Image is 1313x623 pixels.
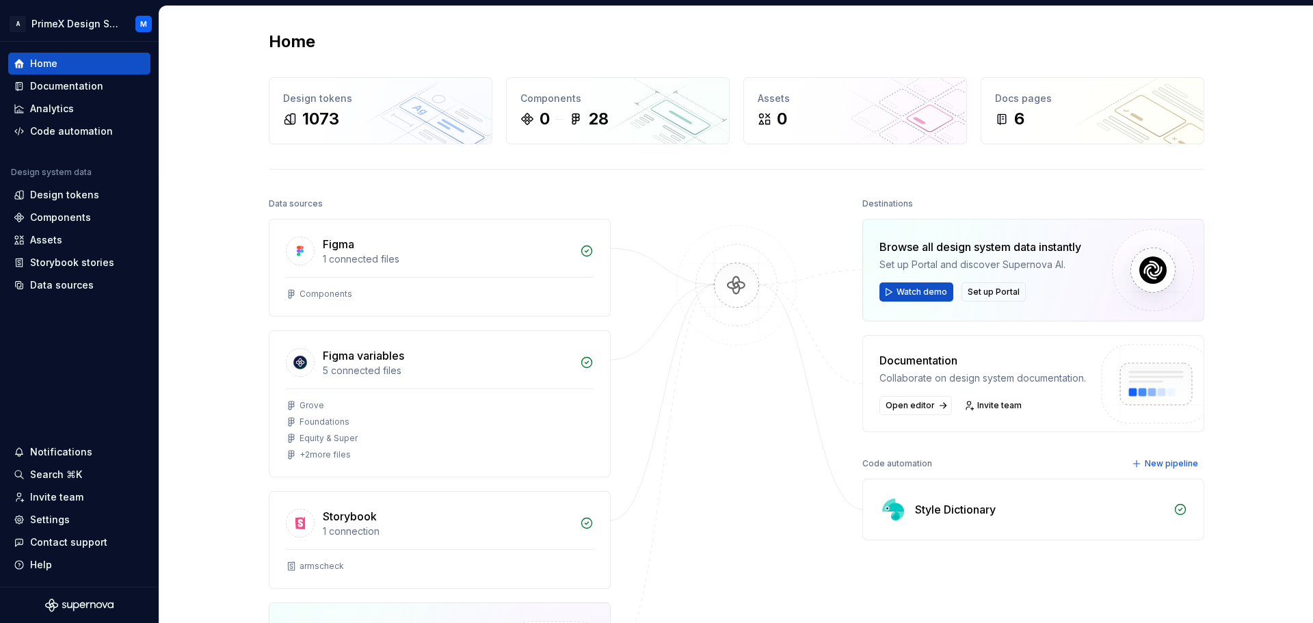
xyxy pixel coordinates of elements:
[269,194,323,213] div: Data sources
[879,239,1081,255] div: Browse all design system data instantly
[8,252,150,274] a: Storybook stories
[302,108,339,130] div: 1073
[879,352,1086,369] div: Documentation
[758,92,953,105] div: Assets
[45,598,114,612] svg: Supernova Logo
[588,108,609,130] div: 28
[8,441,150,463] button: Notifications
[30,57,57,70] div: Home
[10,16,26,32] div: A
[968,287,1020,297] span: Set up Portal
[8,274,150,296] a: Data sources
[11,167,92,178] div: Design system data
[269,77,492,144] a: Design tokens1073
[323,347,404,364] div: Figma variables
[960,396,1028,415] a: Invite team
[30,211,91,224] div: Components
[30,233,62,247] div: Assets
[30,124,113,138] div: Code automation
[30,558,52,572] div: Help
[862,194,913,213] div: Destinations
[981,77,1204,144] a: Docs pages6
[777,108,787,130] div: 0
[8,531,150,553] button: Contact support
[30,102,74,116] div: Analytics
[8,554,150,576] button: Help
[300,449,351,460] div: + 2 more files
[8,486,150,508] a: Invite team
[30,256,114,269] div: Storybook stories
[862,454,932,473] div: Code automation
[140,18,147,29] div: M
[520,92,715,105] div: Components
[743,77,967,144] a: Assets0
[300,561,344,572] div: armscheck
[31,17,119,31] div: PrimeX Design System
[30,468,82,481] div: Search ⌘K
[269,330,611,477] a: Figma variables5 connected filesGroveFoundationsEquity & Super+2more files
[879,282,953,302] button: Watch demo
[3,9,156,38] button: APrimeX Design SystemM
[300,289,352,300] div: Components
[300,433,358,444] div: Equity & Super
[30,445,92,459] div: Notifications
[977,400,1022,411] span: Invite team
[886,400,935,411] span: Open editor
[961,282,1026,302] button: Set up Portal
[879,371,1086,385] div: Collaborate on design system documentation.
[506,77,730,144] a: Components028
[1014,108,1024,130] div: 6
[8,229,150,251] a: Assets
[323,364,572,377] div: 5 connected files
[269,491,611,589] a: Storybook1 connectionarmscheck
[1145,458,1198,469] span: New pipeline
[8,184,150,206] a: Design tokens
[30,490,83,504] div: Invite team
[323,525,572,538] div: 1 connection
[30,79,103,93] div: Documentation
[323,252,572,266] div: 1 connected files
[540,108,550,130] div: 0
[323,508,377,525] div: Storybook
[8,53,150,75] a: Home
[269,219,611,317] a: Figma1 connected filesComponents
[8,98,150,120] a: Analytics
[8,75,150,97] a: Documentation
[283,92,478,105] div: Design tokens
[8,207,150,228] a: Components
[879,396,952,415] a: Open editor
[323,236,354,252] div: Figma
[915,501,996,518] div: Style Dictionary
[30,535,107,549] div: Contact support
[300,416,349,427] div: Foundations
[8,464,150,486] button: Search ⌘K
[8,509,150,531] a: Settings
[879,258,1081,271] div: Set up Portal and discover Supernova AI.
[30,188,99,202] div: Design tokens
[897,287,947,297] span: Watch demo
[995,92,1190,105] div: Docs pages
[300,400,324,411] div: Grove
[30,513,70,527] div: Settings
[269,31,315,53] h2: Home
[8,120,150,142] a: Code automation
[1128,454,1204,473] button: New pipeline
[30,278,94,292] div: Data sources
